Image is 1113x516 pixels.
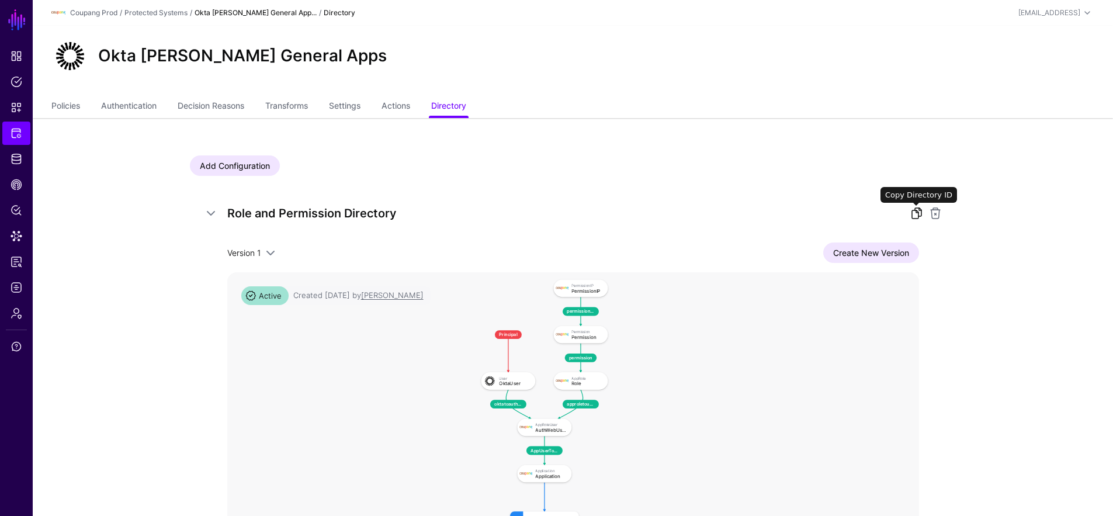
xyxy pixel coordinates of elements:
[490,400,526,408] span: oktatoauthwebuser
[178,96,244,118] a: Decision Reasons
[2,147,30,171] a: Identity Data Fabric
[11,282,22,293] span: Logs
[571,330,602,334] div: Permission
[535,469,566,473] div: Application
[519,421,532,434] img: svg+xml;base64,PHN2ZyBpZD0iTG9nbyIgeG1sbnM9Imh0dHA6Ly93d3cudzMub3JnLzIwMDAvc3ZnIiB3aWR0aD0iMTIxLj...
[556,282,568,295] img: svg+xml;base64,PHN2ZyBpZD0iTG9nbyIgeG1sbnM9Imh0dHA6Ly93d3cudzMub3JnLzIwMDAvc3ZnIiB3aWR0aD0iMTIxLj...
[2,122,30,145] a: Protected Systems
[11,102,22,113] span: Snippets
[571,376,602,380] div: AppRole
[2,199,30,222] a: Policy Lens
[1018,8,1080,18] div: [EMAIL_ADDRESS]
[535,427,566,432] div: AuthWebUser
[2,96,30,119] a: Snippets
[2,224,30,248] a: Data Lens
[265,96,308,118] a: Transforms
[519,467,532,480] img: svg+xml;base64,PHN2ZyBpZD0iTG9nbyIgeG1sbnM9Imh0dHA6Ly93d3cudzMub3JnLzIwMDAvc3ZnIiB3aWR0aD0iMTIxLj...
[11,230,22,242] span: Data Lens
[51,37,89,75] img: svg+xml;base64,PHN2ZyB3aWR0aD0iNjQiIGhlaWdodD0iNjQiIHZpZXdCb3g9IjAgMCA2NCA2NCIgZmlsbD0ibm9uZSIgeG...
[880,187,957,203] div: Copy Directory ID
[7,7,27,33] a: SGNL
[556,375,568,387] img: svg+xml;base64,PHN2ZyBpZD0iTG9nbyIgeG1sbnM9Imh0dHA6Ly93d3cudzMub3JnLzIwMDAvc3ZnIiB3aWR0aD0iMTIxLj...
[188,8,195,18] div: /
[101,96,157,118] a: Authentication
[11,256,22,268] span: Access Reporting
[11,179,22,191] span: CAEP Hub
[571,381,602,386] div: Role
[11,127,22,139] span: Protected Systems
[556,328,568,341] img: svg+xml;base64,PHN2ZyBpZD0iTG9nbyIgeG1sbnM9Imh0dHA6Ly93d3cudzMub3JnLzIwMDAvc3ZnIiB3aWR0aD0iMTIxLj...
[11,307,22,319] span: Admin
[2,250,30,273] a: Access Reporting
[571,283,602,288] div: PermissionIP
[11,153,22,165] span: Identity Data Fabric
[361,290,424,300] app-identifier: [PERSON_NAME]
[190,155,280,176] a: Add Configuration
[2,70,30,93] a: Policies
[11,76,22,88] span: Policies
[823,243,919,263] a: Create New Version
[195,8,317,17] strong: Okta [PERSON_NAME] General App...
[51,96,80,118] a: Policies
[564,354,597,362] span: permission
[571,335,602,340] div: Permission
[526,446,562,455] span: AppUserToApp
[495,330,522,339] span: Principal
[51,6,65,20] img: svg+xml;base64,PHN2ZyBpZD0iTG9nbyIgeG1sbnM9Imh0dHA6Ly93d3cudzMub3JnLzIwMDAvc3ZnIiB3aWR0aD0iMTIxLj...
[98,46,387,66] h2: Okta [PERSON_NAME] General Apps
[293,290,424,302] div: Created [DATE] by
[11,341,22,352] span: Support
[382,96,410,118] a: Actions
[317,8,324,18] div: /
[483,375,496,387] img: svg+xml;base64,PHN2ZyB3aWR0aD0iNjQiIGhlaWdodD0iNjQiIHZpZXdCb3g9IjAgMCA2NCA2NCIgZmlsbD0ibm9uZSIgeG...
[2,276,30,299] a: Logs
[11,205,22,216] span: Policy Lens
[535,423,566,427] div: AppRoleUser
[562,307,598,316] span: permissioniptopermission
[11,50,22,62] span: Dashboard
[2,173,30,196] a: CAEP Hub
[117,8,124,18] div: /
[241,286,289,305] span: Active
[562,400,598,408] span: approletouser
[227,204,896,223] h5: Role and Permission Directory
[227,248,261,258] span: Version 1
[571,288,602,293] div: PermissionIP
[124,8,188,17] a: Protected Systems
[2,44,30,68] a: Dashboard
[70,8,117,17] a: Coupang Prod
[535,474,566,479] div: Application
[329,96,360,118] a: Settings
[2,302,30,325] a: Admin
[431,96,466,118] a: Directory
[499,381,530,386] div: OktaUser
[324,8,355,17] strong: Directory
[499,376,530,380] div: User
